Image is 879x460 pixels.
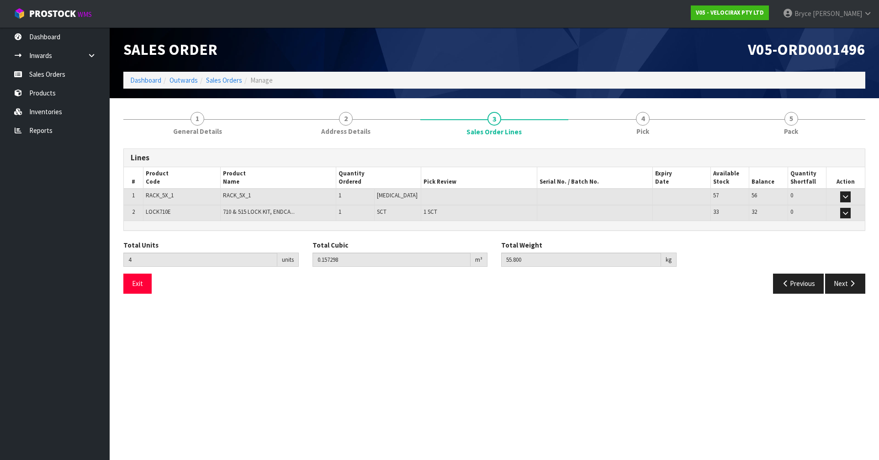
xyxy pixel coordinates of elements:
div: kg [661,253,677,267]
span: 32 [752,208,757,216]
span: Sales Order [123,40,217,59]
label: Total Units [123,240,159,250]
th: Quantity Ordered [336,167,421,189]
span: 1 [132,191,135,199]
h3: Lines [131,153,858,162]
button: Next [825,274,865,293]
input: Total Weight [501,253,661,267]
th: Action [826,167,865,189]
th: Serial No. / Batch No. [537,167,652,189]
a: Outwards [169,76,198,85]
span: 0 [790,208,793,216]
span: 3 [487,112,501,126]
span: RACK_5X_1 [223,191,251,199]
span: Bryce [794,9,811,18]
span: 1 [191,112,204,126]
span: LOCK710E [146,208,171,216]
th: Product Name [220,167,336,189]
span: 0 [790,191,793,199]
label: Total Weight [501,240,542,250]
th: Product Code [143,167,220,189]
span: 56 [752,191,757,199]
label: Total Cubic [312,240,348,250]
a: Sales Orders [206,76,242,85]
button: Previous [773,274,824,293]
th: Balance [749,167,788,189]
span: 1 [339,208,341,216]
span: 57 [713,191,719,199]
span: 2 [339,112,353,126]
span: Manage [250,76,273,85]
span: Sales Order Lines [466,127,522,137]
th: Pick Review [421,167,537,189]
span: ProStock [29,8,76,20]
span: 1 SCT [424,208,437,216]
th: Expiry Date [652,167,710,189]
span: 2 [132,208,135,216]
span: Address Details [321,127,371,136]
span: 5 [784,112,798,126]
span: [PERSON_NAME] [813,9,862,18]
th: Quantity Shortfall [788,167,826,189]
span: RACK_5X_1 [146,191,174,199]
span: Pick [636,127,649,136]
small: WMS [78,10,92,19]
span: 4 [636,112,650,126]
span: V05-ORD0001496 [748,40,865,59]
span: Sales Order Lines [123,142,865,301]
span: General Details [173,127,222,136]
span: 710 & 515 LOCK KIT, ENDCA... [223,208,295,216]
span: [MEDICAL_DATA] [377,191,418,199]
div: m³ [471,253,487,267]
th: # [124,167,143,189]
span: SCT [377,208,387,216]
button: Exit [123,274,152,293]
div: units [277,253,299,267]
input: Total Units [123,253,277,267]
th: Available Stock [710,167,749,189]
span: 1 [339,191,341,199]
a: Dashboard [130,76,161,85]
span: Pack [784,127,798,136]
input: Total Cubic [312,253,471,267]
strong: V05 - VELOCIRAX PTY LTD [696,9,764,16]
img: cube-alt.png [14,8,25,19]
span: 33 [713,208,719,216]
